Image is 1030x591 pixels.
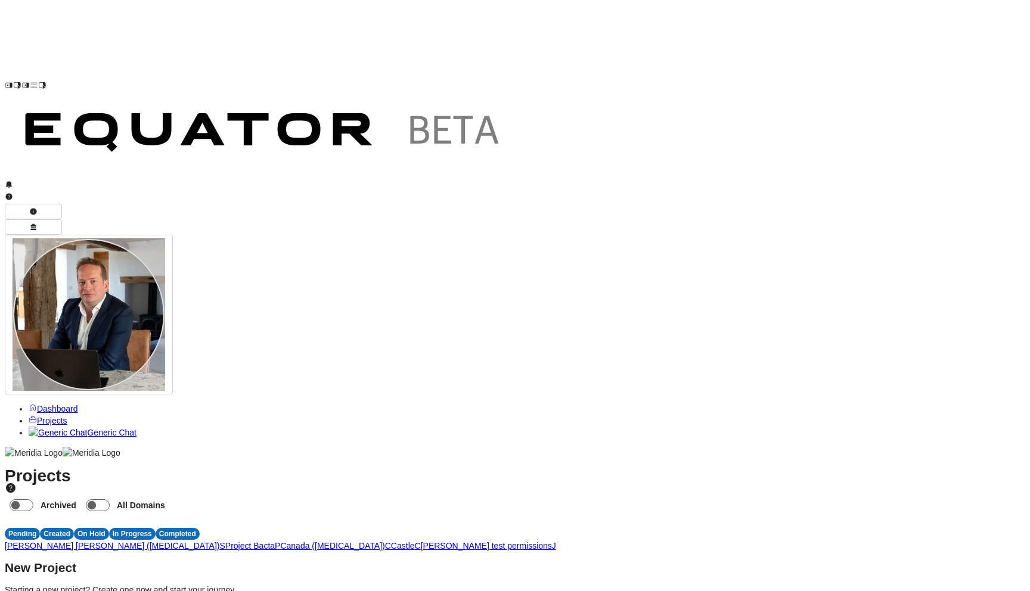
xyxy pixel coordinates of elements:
[46,5,565,89] img: Customer Logo
[74,528,109,540] div: On Hold
[219,541,225,550] span: S
[40,528,74,540] div: Created
[5,92,523,177] img: Customer Logo
[63,447,120,459] img: Meridia Logo
[280,541,390,550] a: Canada ([MEDICAL_DATA])C
[38,494,81,516] label: Archived
[109,528,156,540] div: In Progress
[37,404,78,413] span: Dashboard
[13,238,165,391] img: Profile Icon
[275,541,280,550] span: P
[114,494,170,516] label: All Domains
[29,416,67,425] a: Projects
[391,541,421,550] a: CastleC
[29,404,78,413] a: Dashboard
[415,541,421,550] span: C
[29,427,87,438] img: Generic Chat
[5,447,63,459] img: Meridia Logo
[5,470,1025,516] h1: Projects
[385,541,391,550] span: C
[87,428,136,437] span: Generic Chat
[5,541,225,550] a: [PERSON_NAME] [PERSON_NAME] ([MEDICAL_DATA])S
[37,416,67,425] span: Projects
[156,528,200,540] div: Completed
[5,562,1025,574] h2: New Project
[552,541,556,550] span: J
[421,541,556,550] a: [PERSON_NAME] test permissionsJ
[225,541,281,550] a: Project BactaP
[29,428,136,437] a: Generic ChatGeneric Chat
[5,528,40,540] div: Pending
